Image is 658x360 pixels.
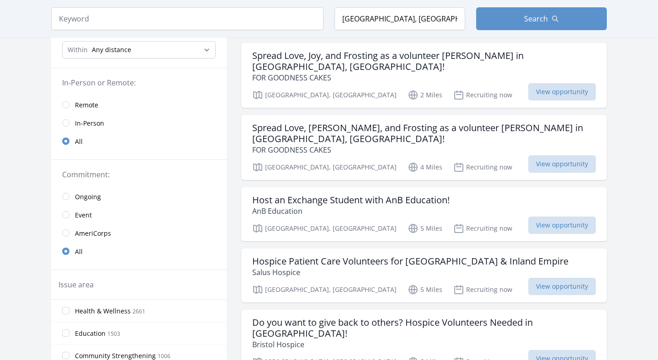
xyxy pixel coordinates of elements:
span: 2661 [133,307,145,315]
h3: Do you want to give back to others? Hospice Volunteers Needed in [GEOGRAPHIC_DATA]! [252,317,596,339]
span: Event [75,211,92,220]
h3: Host an Exchange Student with AnB Education! [252,195,450,206]
p: Recruiting now [453,162,512,173]
input: Health & Wellness 2661 [62,307,69,314]
a: Spread Love, [PERSON_NAME], and Frosting as a volunteer [PERSON_NAME] in [GEOGRAPHIC_DATA], [GEOG... [241,115,607,180]
p: Salus Hospice [252,267,568,278]
p: [GEOGRAPHIC_DATA], [GEOGRAPHIC_DATA] [252,90,397,101]
a: All [51,132,227,150]
p: 2 Miles [408,90,442,101]
span: View opportunity [528,217,596,234]
p: 5 Miles [408,223,442,234]
span: View opportunity [528,278,596,295]
p: 5 Miles [408,284,442,295]
p: FOR GOODNESS CAKES [252,72,596,83]
span: AmeriCorps [75,229,111,238]
span: In-Person [75,119,104,128]
span: Education [75,329,106,338]
span: View opportunity [528,155,596,173]
span: Ongoing [75,192,101,201]
h3: Spread Love, [PERSON_NAME], and Frosting as a volunteer [PERSON_NAME] in [GEOGRAPHIC_DATA], [GEOG... [252,122,596,144]
h3: Spread Love, Joy, and Frosting as a volunteer [PERSON_NAME] in [GEOGRAPHIC_DATA], [GEOGRAPHIC_DATA]! [252,50,596,72]
span: Remote [75,101,98,110]
p: [GEOGRAPHIC_DATA], [GEOGRAPHIC_DATA] [252,284,397,295]
input: Education 1503 [62,329,69,337]
a: AmeriCorps [51,224,227,242]
p: Recruiting now [453,90,512,101]
a: All [51,242,227,260]
legend: Issue area [58,279,94,290]
h3: Hospice Patient Care Volunteers for [GEOGRAPHIC_DATA] & Inland Empire [252,256,568,267]
span: View opportunity [528,83,596,101]
legend: Commitment: [62,169,216,180]
a: In-Person [51,114,227,132]
a: Host an Exchange Student with AnB Education! AnB Education [GEOGRAPHIC_DATA], [GEOGRAPHIC_DATA] 5... [241,187,607,241]
span: 1006 [158,352,170,360]
p: Recruiting now [453,223,512,234]
p: Bristol Hospice [252,339,596,350]
p: [GEOGRAPHIC_DATA], [GEOGRAPHIC_DATA] [252,223,397,234]
span: All [75,247,83,256]
a: Hospice Patient Care Volunteers for [GEOGRAPHIC_DATA] & Inland Empire Salus Hospice [GEOGRAPHIC_D... [241,249,607,302]
input: Community Strengthening 1006 [62,352,69,359]
button: Search [476,7,607,30]
a: Event [51,206,227,224]
a: Remote [51,95,227,114]
p: AnB Education [252,206,450,217]
span: All [75,137,83,146]
span: Health & Wellness [75,307,131,316]
legend: In-Person or Remote: [62,77,216,88]
p: Recruiting now [453,284,512,295]
a: Ongoing [51,187,227,206]
span: 1503 [107,330,120,338]
input: Location [334,7,465,30]
p: 4 Miles [408,162,442,173]
p: [GEOGRAPHIC_DATA], [GEOGRAPHIC_DATA] [252,162,397,173]
input: Keyword [51,7,324,30]
p: FOR GOODNESS CAKES [252,144,596,155]
span: Search [524,13,548,24]
a: Spread Love, Joy, and Frosting as a volunteer [PERSON_NAME] in [GEOGRAPHIC_DATA], [GEOGRAPHIC_DAT... [241,43,607,108]
select: Search Radius [62,41,216,58]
